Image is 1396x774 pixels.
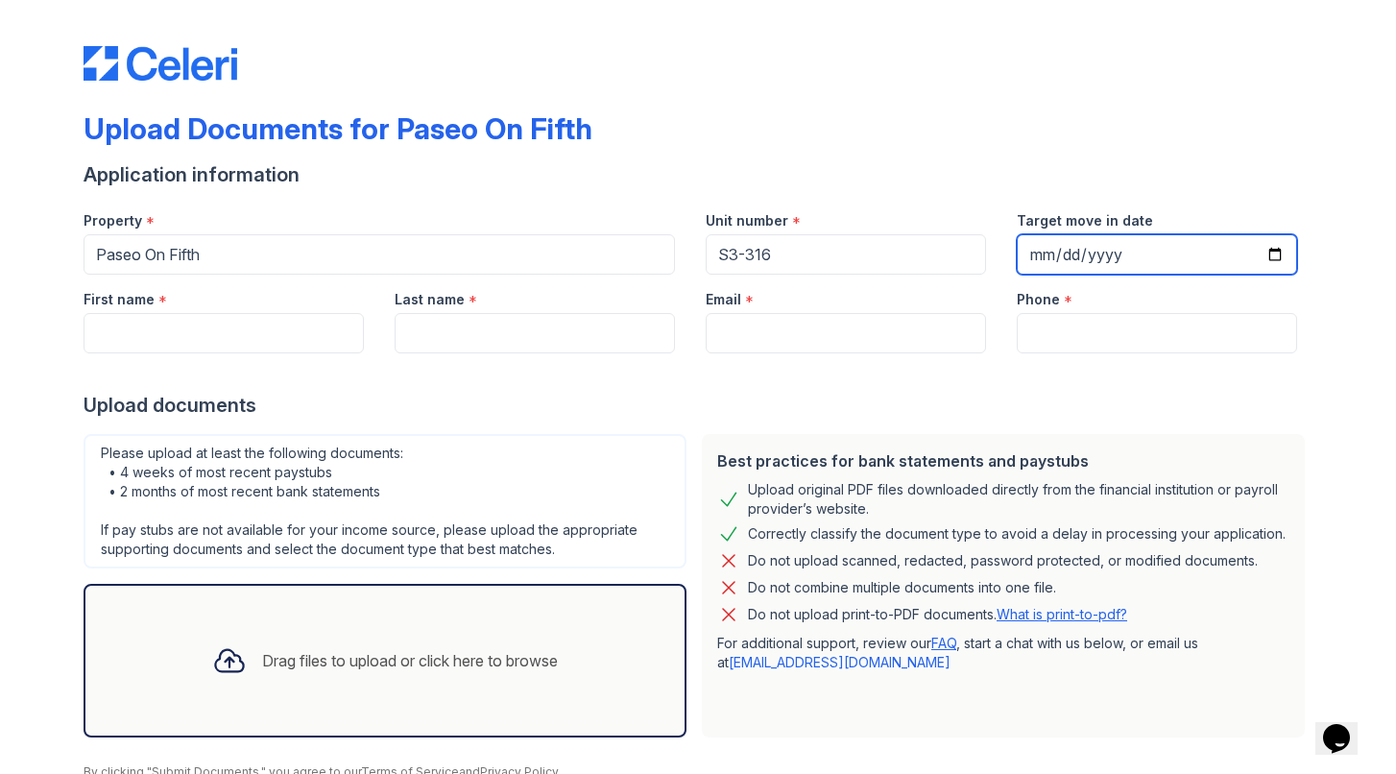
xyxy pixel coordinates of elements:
[748,576,1056,599] div: Do not combine multiple documents into one file.
[262,649,558,672] div: Drag files to upload or click here to browse
[84,161,1312,188] div: Application information
[997,606,1127,622] a: What is print-to-pdf?
[1017,211,1153,230] label: Target move in date
[931,635,956,651] a: FAQ
[84,392,1312,419] div: Upload documents
[748,549,1258,572] div: Do not upload scanned, redacted, password protected, or modified documents.
[706,290,741,309] label: Email
[717,634,1289,672] p: For additional support, review our , start a chat with us below, or email us at
[395,290,465,309] label: Last name
[84,111,592,146] div: Upload Documents for Paseo On Fifth
[84,211,142,230] label: Property
[748,522,1286,545] div: Correctly classify the document type to avoid a delay in processing your application.
[706,211,788,230] label: Unit number
[748,605,1127,624] p: Do not upload print-to-PDF documents.
[717,449,1289,472] div: Best practices for bank statements and paystubs
[748,480,1289,519] div: Upload original PDF files downloaded directly from the financial institution or payroll provider’...
[84,46,237,81] img: CE_Logo_Blue-a8612792a0a2168367f1c8372b55b34899dd931a85d93a1a3d3e32e68fde9ad4.png
[1315,697,1377,755] iframe: chat widget
[84,290,155,309] label: First name
[1017,290,1060,309] label: Phone
[84,434,686,568] div: Please upload at least the following documents: • 4 weeks of most recent paystubs • 2 months of m...
[729,654,951,670] a: [EMAIL_ADDRESS][DOMAIN_NAME]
